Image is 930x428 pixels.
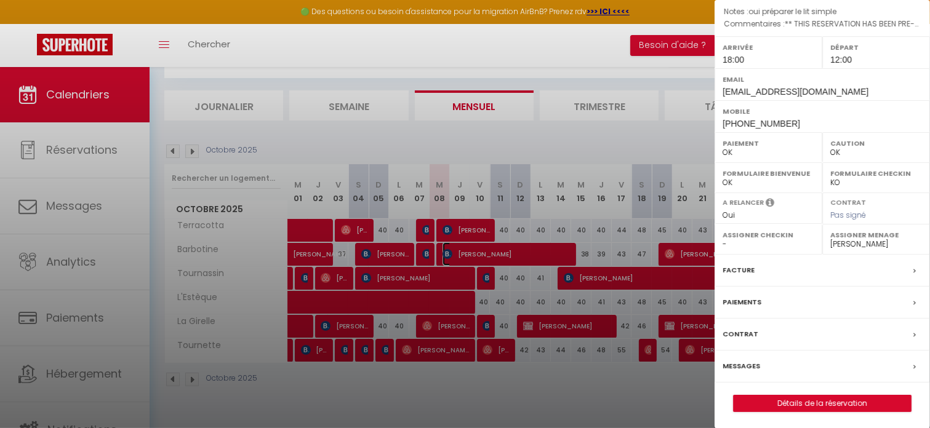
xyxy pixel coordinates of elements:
[723,296,761,309] label: Paiements
[748,6,836,17] span: oui préparer le lit simple
[723,119,800,129] span: [PHONE_NUMBER]
[734,395,911,411] a: Détails de la réservation
[830,229,922,241] label: Assigner Menage
[830,55,852,65] span: 12:00
[723,328,758,341] label: Contrat
[830,41,922,53] label: Départ
[723,229,814,241] label: Assigner Checkin
[723,137,814,149] label: Paiement
[733,395,912,412] button: Détails de la réservation
[723,264,755,277] label: Facture
[723,197,764,208] label: A relancer
[830,137,922,149] label: Caution
[723,360,760,373] label: Messages
[830,197,866,205] label: Contrat
[723,73,922,85] label: Email
[723,87,868,97] span: [EMAIL_ADDRESS][DOMAIN_NAME]
[724,18,921,30] p: Commentaires :
[830,167,922,180] label: Formulaire Checkin
[830,210,866,220] span: Pas signé
[723,41,814,53] label: Arrivée
[723,167,814,180] label: Formulaire Bienvenue
[723,55,744,65] span: 18:00
[724,6,921,18] p: Notes :
[723,105,922,117] label: Mobile
[766,197,774,211] i: Sélectionner OUI si vous souhaiter envoyer les séquences de messages post-checkout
